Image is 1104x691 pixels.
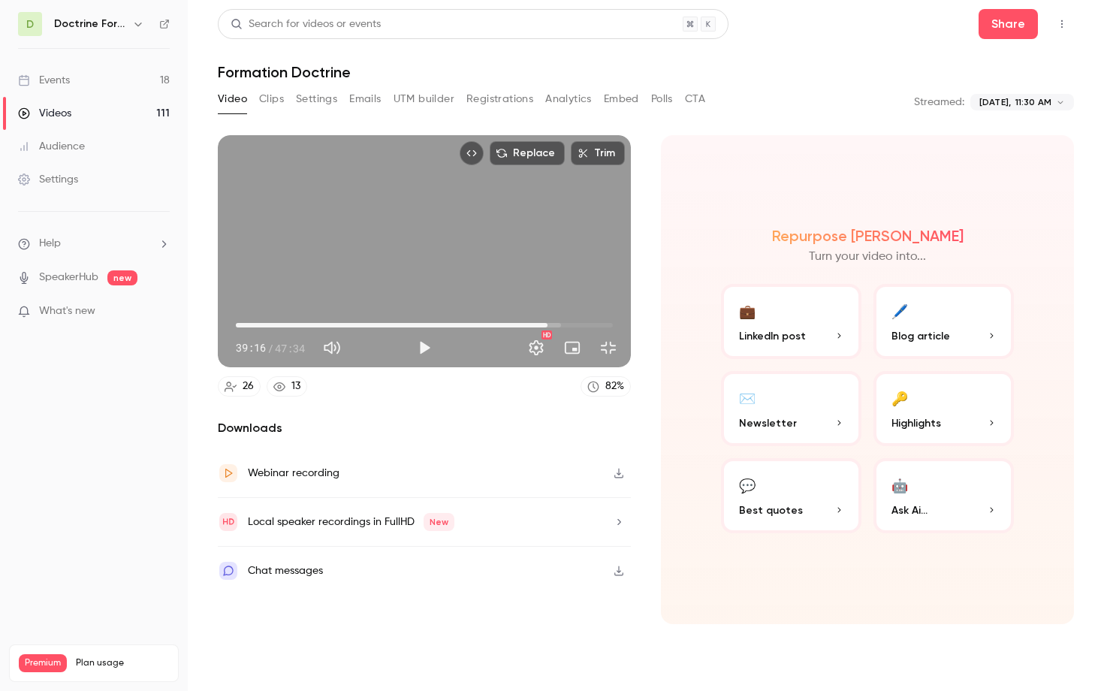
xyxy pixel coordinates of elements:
div: Audience [18,139,85,154]
a: 13 [267,376,307,397]
div: 82 % [605,379,624,394]
span: Blog article [891,328,950,344]
div: Settings [18,172,78,187]
h6: Doctrine Formation Avocats [54,17,126,32]
button: Polls [651,87,673,111]
div: 🖊️ [891,299,908,322]
button: Share [979,9,1038,39]
iframe: Noticeable Trigger [152,305,170,318]
h1: Formation Doctrine [218,63,1074,81]
button: CTA [685,87,705,111]
h2: Downloads [218,419,631,437]
button: Top Bar Actions [1050,12,1074,36]
button: Play [409,333,439,363]
button: Settings [296,87,337,111]
span: Best quotes [739,502,803,518]
button: Registrations [466,87,533,111]
button: 🖊️Blog article [873,284,1014,359]
a: 26 [218,376,261,397]
span: Newsletter [739,415,797,431]
div: Chat messages [248,562,323,580]
div: Events [18,73,70,88]
div: Local speaker recordings in FullHD [248,513,454,531]
button: 🔑Highlights [873,371,1014,446]
button: 🤖Ask Ai... [873,458,1014,533]
button: Embed video [460,141,484,165]
div: HD [541,330,552,339]
span: [DATE], [979,95,1011,109]
button: UTM builder [394,87,454,111]
div: 💼 [739,299,756,322]
span: New [424,513,454,531]
span: / [267,340,273,356]
button: Mute [317,333,347,363]
li: help-dropdown-opener [18,236,170,252]
div: 🔑 [891,386,908,409]
button: Analytics [545,87,592,111]
button: Replace [490,141,565,165]
a: 82% [581,376,631,397]
button: Exit full screen [593,333,623,363]
span: LinkedIn post [739,328,806,344]
span: new [107,270,137,285]
div: 13 [291,379,300,394]
button: ✉️Newsletter [721,371,861,446]
div: 39:16 [236,340,305,356]
button: Settings [521,333,551,363]
button: 💬Best quotes [721,458,861,533]
span: Ask Ai... [891,502,928,518]
button: Clips [259,87,284,111]
span: 11:30 AM [1015,95,1051,109]
span: 47:34 [275,340,305,356]
button: Turn on miniplayer [557,333,587,363]
span: What's new [39,303,95,319]
div: Search for videos or events [231,17,381,32]
div: Videos [18,106,71,121]
p: Turn your video into... [809,248,926,266]
div: 🤖 [891,473,908,496]
button: Video [218,87,247,111]
span: Highlights [891,415,941,431]
span: Plan usage [76,657,169,669]
span: D [26,17,34,32]
p: Streamed: [914,95,964,110]
span: Premium [19,654,67,672]
div: Webinar recording [248,464,339,482]
div: 💬 [739,473,756,496]
span: Help [39,236,61,252]
div: 26 [243,379,254,394]
button: Embed [604,87,639,111]
button: 💼LinkedIn post [721,284,861,359]
div: ✉️ [739,386,756,409]
span: 39:16 [236,340,266,356]
a: SpeakerHub [39,270,98,285]
h2: Repurpose [PERSON_NAME] [772,227,964,245]
button: Emails [349,87,381,111]
button: Trim [571,141,625,165]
